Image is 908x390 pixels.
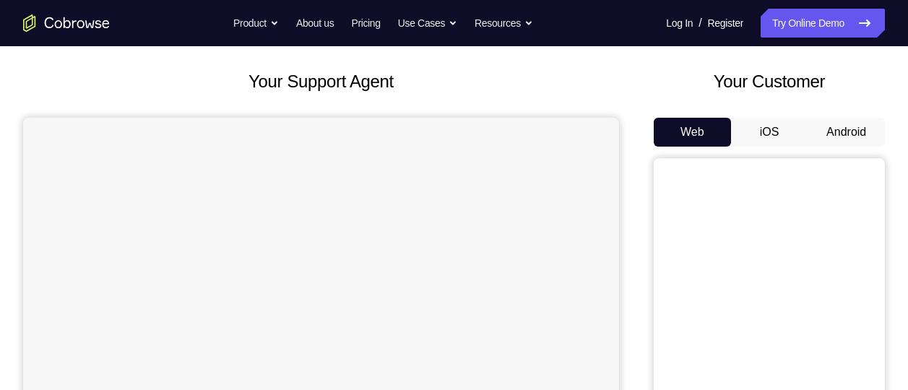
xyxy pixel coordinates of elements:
span: / [699,14,701,32]
a: Register [708,9,743,38]
a: Go to the home page [23,14,110,32]
h2: Your Support Agent [23,69,619,95]
h2: Your Customer [654,69,885,95]
button: Product [233,9,279,38]
button: Use Cases [398,9,457,38]
a: Pricing [351,9,380,38]
button: Android [808,118,885,147]
button: Resources [475,9,533,38]
a: Try Online Demo [761,9,885,38]
button: iOS [731,118,808,147]
button: Web [654,118,731,147]
a: About us [296,9,334,38]
a: Log In [666,9,693,38]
